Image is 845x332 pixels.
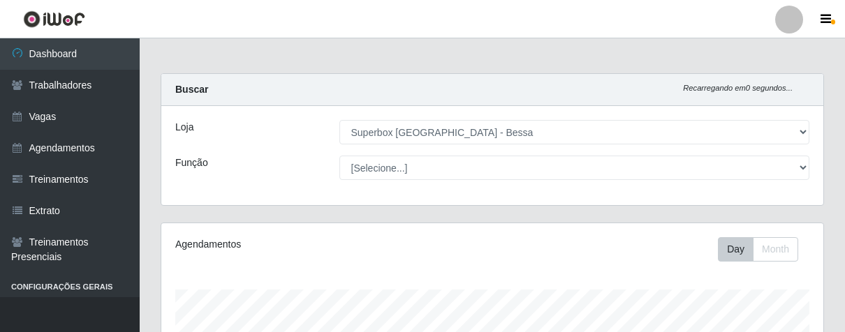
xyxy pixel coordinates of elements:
i: Recarregando em 0 segundos... [683,84,793,92]
button: Month [753,237,798,262]
img: CoreUI Logo [23,10,85,28]
div: Agendamentos [175,237,427,252]
div: First group [718,237,798,262]
button: Day [718,237,754,262]
label: Loja [175,120,193,135]
label: Função [175,156,208,170]
div: Toolbar with button groups [718,237,809,262]
strong: Buscar [175,84,208,95]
